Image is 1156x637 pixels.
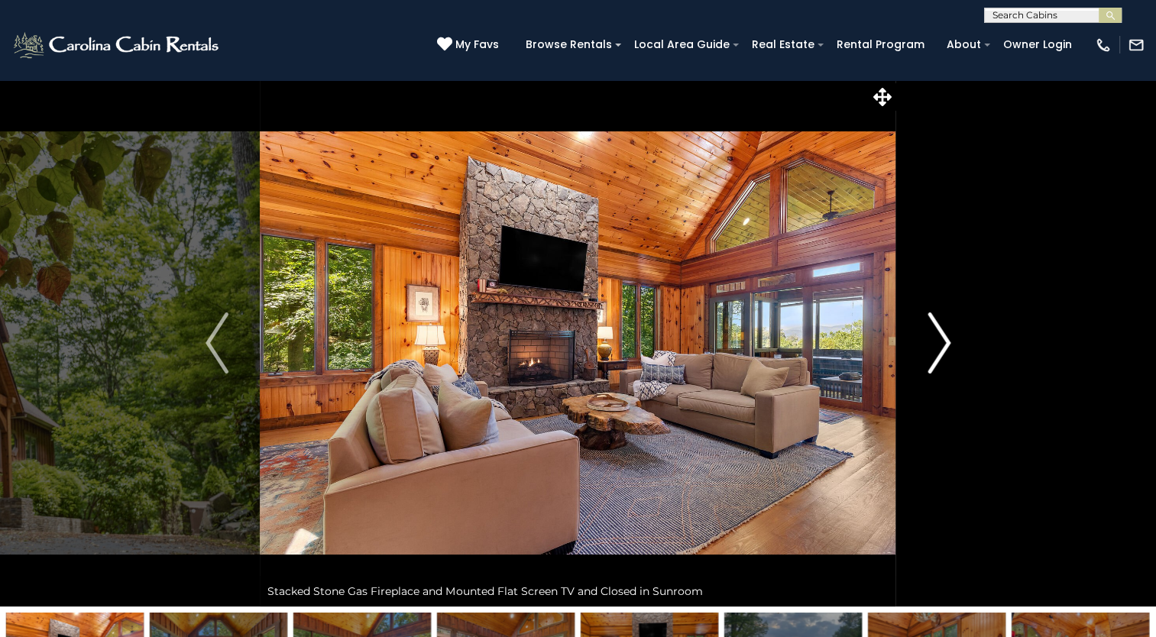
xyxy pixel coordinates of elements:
a: Browse Rentals [518,33,620,57]
div: Stacked Stone Gas Fireplace and Mounted Flat Screen TV and Closed in Sunroom [260,576,895,606]
img: mail-regular-white.png [1128,37,1145,53]
button: Previous [174,79,260,606]
a: Local Area Guide [627,33,737,57]
img: phone-regular-white.png [1095,37,1112,53]
a: Owner Login [996,33,1080,57]
span: My Favs [455,37,499,53]
a: My Favs [437,37,503,53]
a: Real Estate [744,33,822,57]
a: Rental Program [829,33,932,57]
img: arrow [928,312,950,373]
button: Next [896,79,982,606]
img: White-1-2.png [11,30,223,60]
img: arrow [206,312,228,373]
a: About [939,33,989,57]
